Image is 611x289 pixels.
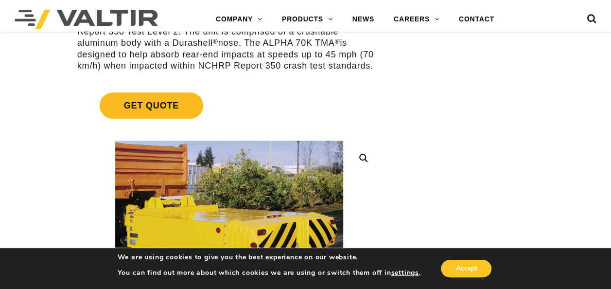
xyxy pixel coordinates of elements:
[118,269,421,277] p: You can find out more about which cookies we are using or switch them off in .
[118,253,421,262] p: We are using cookies to give you the best experience on our website.
[441,260,491,277] button: Accept
[272,10,343,29] a: PRODUCTS
[15,10,158,29] img: Valtir
[206,10,272,29] a: COMPANY
[100,92,203,119] span: Get Quote
[391,269,419,277] button: settings
[77,3,381,72] p: The ALPHA 70K TMA is a truck mounted attenuator for use on stationary or moving shadow support ve...
[343,10,384,29] a: NEWS
[213,38,218,45] sup: ®
[449,10,504,29] a: CONTACT
[384,10,449,29] a: CAREERS
[335,38,340,45] sup: ®
[77,81,381,130] a: Get Quote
